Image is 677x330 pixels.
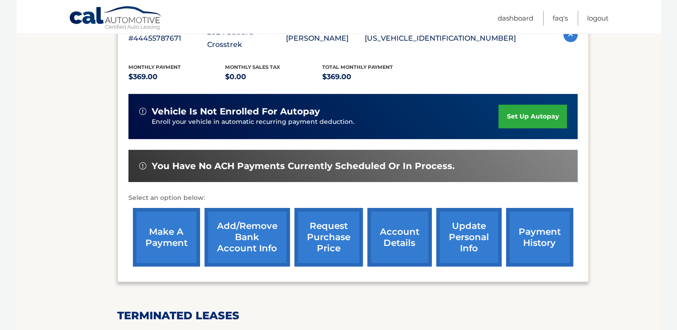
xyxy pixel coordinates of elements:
[152,106,320,117] span: vehicle is not enrolled for autopay
[128,71,226,83] p: $369.00
[139,162,146,169] img: alert-white.svg
[587,11,609,25] a: Logout
[152,117,499,127] p: Enroll your vehicle in automatic recurring payment deduction.
[553,11,568,25] a: FAQ's
[498,11,533,25] a: Dashboard
[225,64,280,70] span: Monthly sales Tax
[204,208,290,267] a: Add/Remove bank account info
[117,309,589,322] h2: terminated leases
[152,161,455,172] span: You have no ACH payments currently scheduled or in process.
[322,71,419,83] p: $369.00
[365,32,516,45] p: [US_VEHICLE_IDENTIFICATION_NUMBER]
[506,208,573,267] a: payment history
[367,208,432,267] a: account details
[225,71,322,83] p: $0.00
[139,108,146,115] img: alert-white.svg
[133,208,200,267] a: make a payment
[207,26,286,51] p: 2024 Subaru Crosstrek
[294,208,363,267] a: request purchase price
[128,32,207,45] p: #44455787671
[498,105,566,128] a: set up autopay
[436,208,502,267] a: update personal info
[128,64,181,70] span: Monthly Payment
[286,32,365,45] p: [PERSON_NAME]
[69,6,163,32] a: Cal Automotive
[563,28,578,42] img: accordion-active.svg
[322,64,393,70] span: Total Monthly Payment
[128,193,578,203] p: Select an option below:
